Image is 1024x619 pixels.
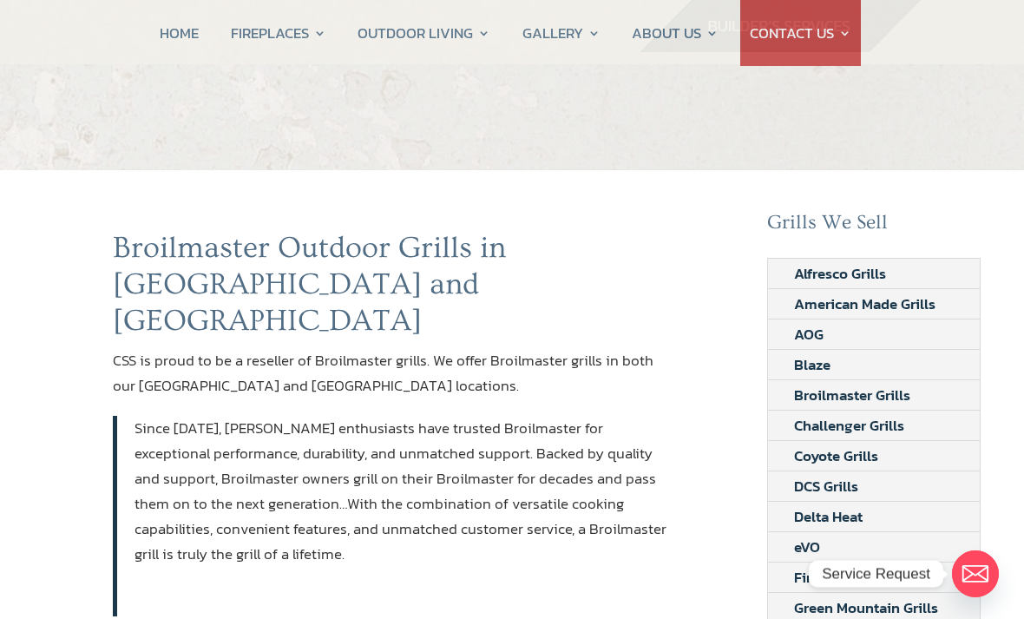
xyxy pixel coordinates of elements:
[768,502,889,531] a: Delta Heat
[768,350,857,379] a: Blaze
[768,411,930,440] a: Challenger Grills
[768,319,850,349] a: AOG
[768,563,884,592] a: FireMagic
[113,230,670,348] h1: Broilmaster Outdoor Grills in [GEOGRAPHIC_DATA] and [GEOGRAPHIC_DATA]
[113,348,670,398] p: CSS is proud to be a reseller of Broilmaster grills. We offer Broilmaster grills in both our [GEO...
[768,441,904,471] a: Coyote Grills
[768,259,912,288] a: Alfresco Grills
[768,380,936,410] a: Broilmaster Grills
[952,550,999,597] a: Email
[768,471,884,501] a: DCS Grills
[135,416,670,566] p: With the combination of versatile cooking capabilities, convenient features, and unmatched custom...
[767,211,981,244] h2: Grills We Sell
[768,532,846,562] a: eVO
[135,417,656,515] span: Since [DATE], [PERSON_NAME] enthusiasts have trusted Broilmaster for exceptional performance, dur...
[768,289,962,319] a: American Made Grills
